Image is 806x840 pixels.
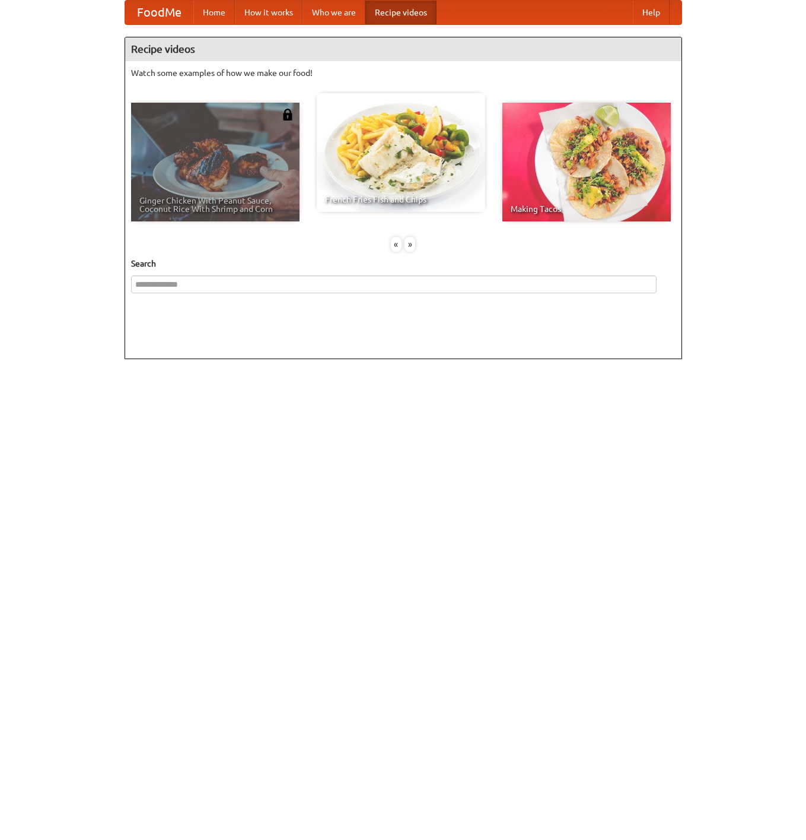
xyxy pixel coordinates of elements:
[317,93,485,212] a: French Fries Fish and Chips
[511,205,662,213] span: Making Tacos
[325,195,477,204] span: French Fries Fish and Chips
[404,237,415,252] div: »
[193,1,235,24] a: Home
[502,103,671,221] a: Making Tacos
[125,37,681,61] h4: Recipe videos
[282,109,294,121] img: 483408.png
[365,1,437,24] a: Recipe videos
[633,1,670,24] a: Help
[131,67,676,79] p: Watch some examples of how we make our food!
[391,237,402,252] div: «
[131,258,676,270] h5: Search
[235,1,302,24] a: How it works
[302,1,365,24] a: Who we are
[125,1,193,24] a: FoodMe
